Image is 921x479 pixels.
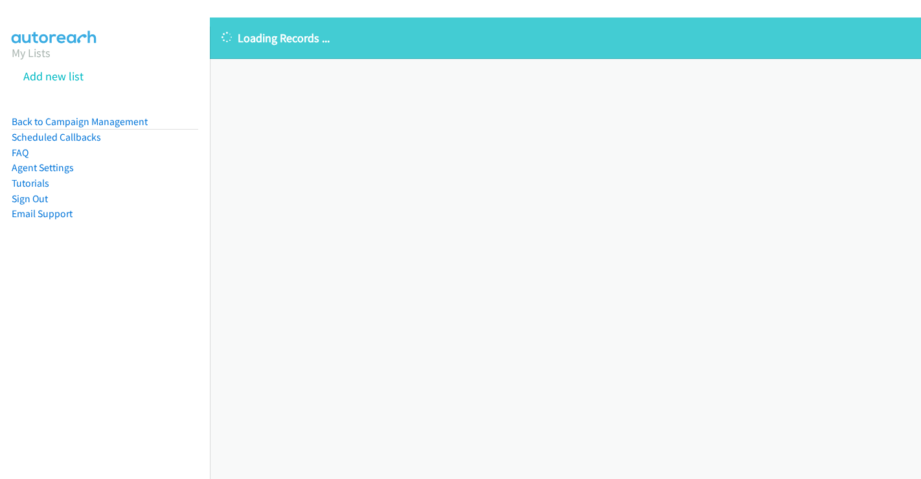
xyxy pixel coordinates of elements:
[12,207,73,220] a: Email Support
[12,45,51,60] a: My Lists
[12,131,101,143] a: Scheduled Callbacks
[12,161,74,174] a: Agent Settings
[12,177,49,189] a: Tutorials
[222,29,909,47] p: Loading Records ...
[23,69,84,84] a: Add new list
[12,193,48,205] a: Sign Out
[12,146,28,159] a: FAQ
[12,115,148,128] a: Back to Campaign Management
